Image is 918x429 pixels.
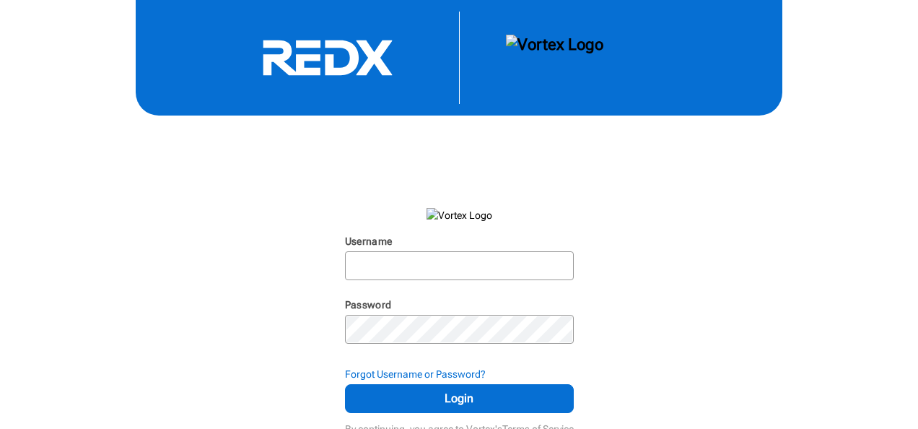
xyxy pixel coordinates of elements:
[345,384,574,413] button: Login
[345,367,574,381] div: Forgot Username or Password?
[506,35,603,81] img: Vortex Logo
[345,368,486,380] strong: Forgot Username or Password?
[345,299,392,311] label: Password
[345,235,393,247] label: Username
[427,208,492,222] img: Vortex Logo
[219,39,436,77] svg: RedX Logo
[363,390,556,407] span: Login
